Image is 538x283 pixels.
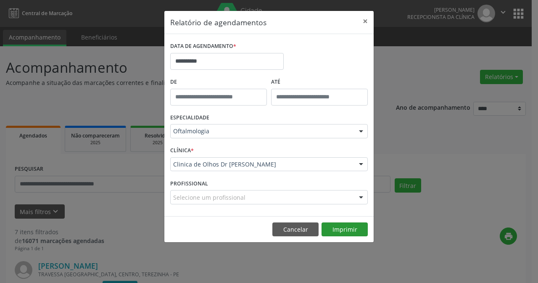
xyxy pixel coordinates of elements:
[173,127,351,135] span: Oftalmologia
[170,40,236,53] label: DATA DE AGENDAMENTO
[357,11,374,32] button: Close
[173,160,351,169] span: Clinica de Olhos Dr [PERSON_NAME]
[170,111,209,124] label: ESPECIALIDADE
[272,222,319,237] button: Cancelar
[170,17,266,28] h5: Relatório de agendamentos
[322,222,368,237] button: Imprimir
[170,76,267,89] label: De
[173,193,245,202] span: Selecione um profissional
[271,76,368,89] label: ATÉ
[170,144,194,157] label: CLÍNICA
[170,177,208,190] label: PROFISSIONAL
